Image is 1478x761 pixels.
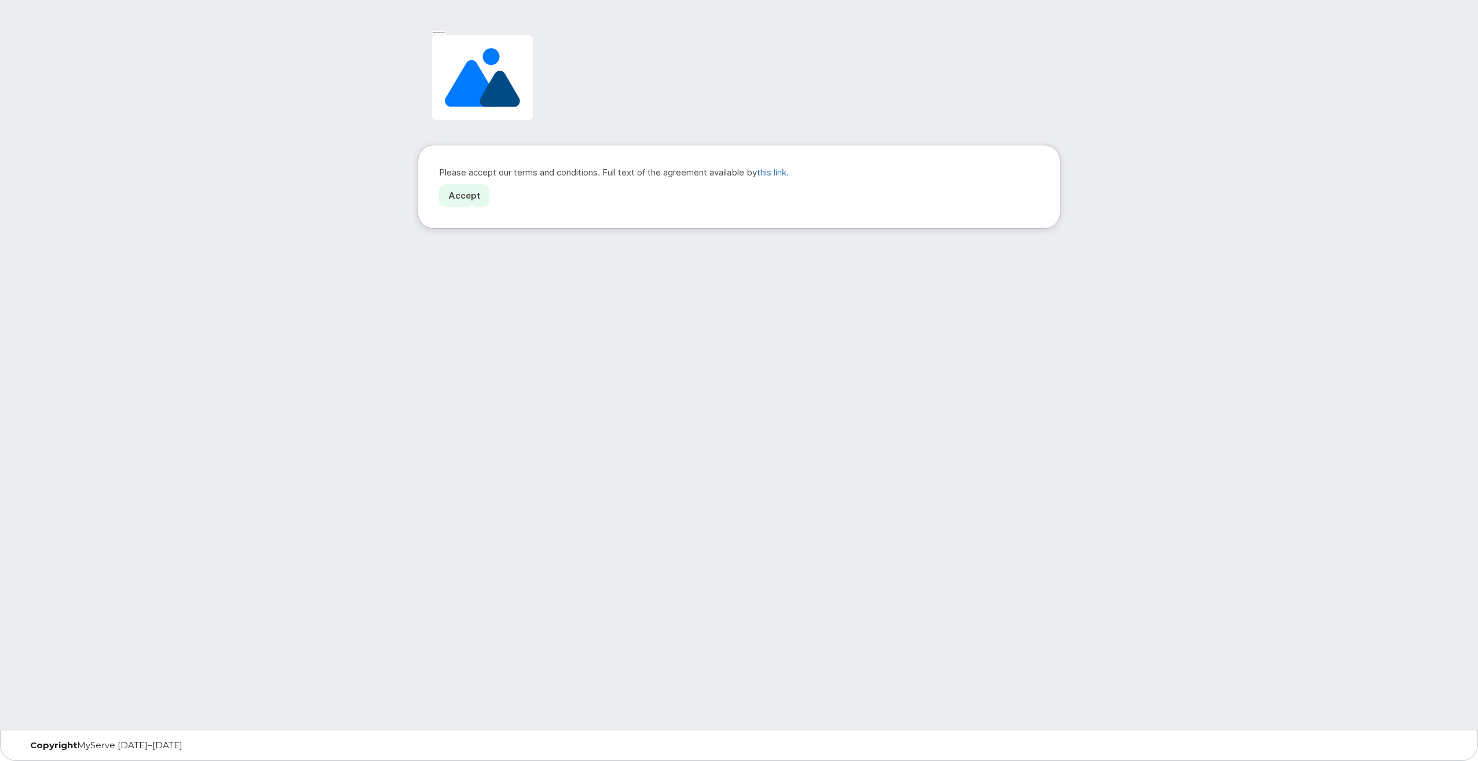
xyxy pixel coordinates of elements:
strong: Copyright [30,740,77,751]
img: Image placeholder [427,30,538,125]
p: Please accept our terms and conditions. Full text of the agreement available by [439,166,1039,178]
a: Accept [439,184,489,208]
a: this link. [757,167,789,178]
div: MyServe [DATE]–[DATE] [21,741,500,750]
